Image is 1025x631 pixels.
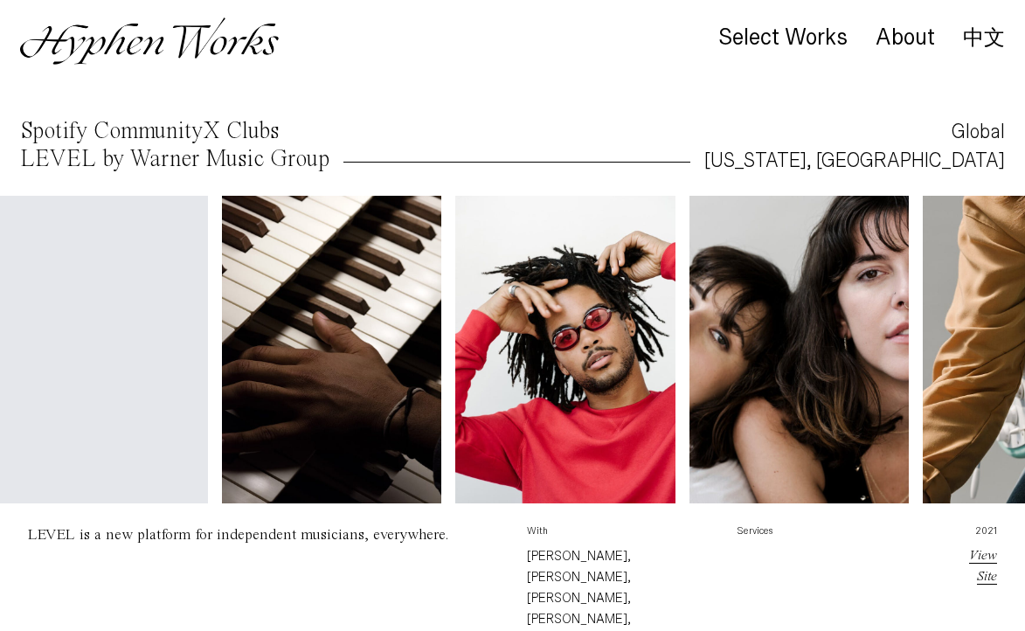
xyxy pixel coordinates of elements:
[963,28,1005,47] a: 中文
[738,524,920,545] p: Services
[689,196,909,503] img: 1331a89e-f463-4ba4-b830-2a99f878a646_50-hyphen-works.jpg
[718,25,848,50] div: Select Works
[876,29,935,48] a: About
[948,524,998,545] p: 2021
[455,196,675,503] img: c3f1af01-078a-4206-a829-7e2fc5acca89_74-hyphen-works.jpg
[704,147,1005,175] div: [US_STATE], [GEOGRAPHIC_DATA]
[20,17,278,65] img: Hyphen Works
[20,120,279,143] div: Spotify CommunityX Clubs
[952,118,1005,146] div: Global
[527,524,710,545] p: With
[20,148,329,171] div: LEVEL by Warner Music Group
[969,549,997,584] a: View Site
[876,25,935,50] div: About
[718,29,848,48] a: Select Works
[222,196,441,503] img: c5588393-9b9b-4327-b282-e5bf47ebcaae_29-hyphen-works.jpg
[28,527,448,543] div: LEVEL is a new platform for independent musicians, everywhere.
